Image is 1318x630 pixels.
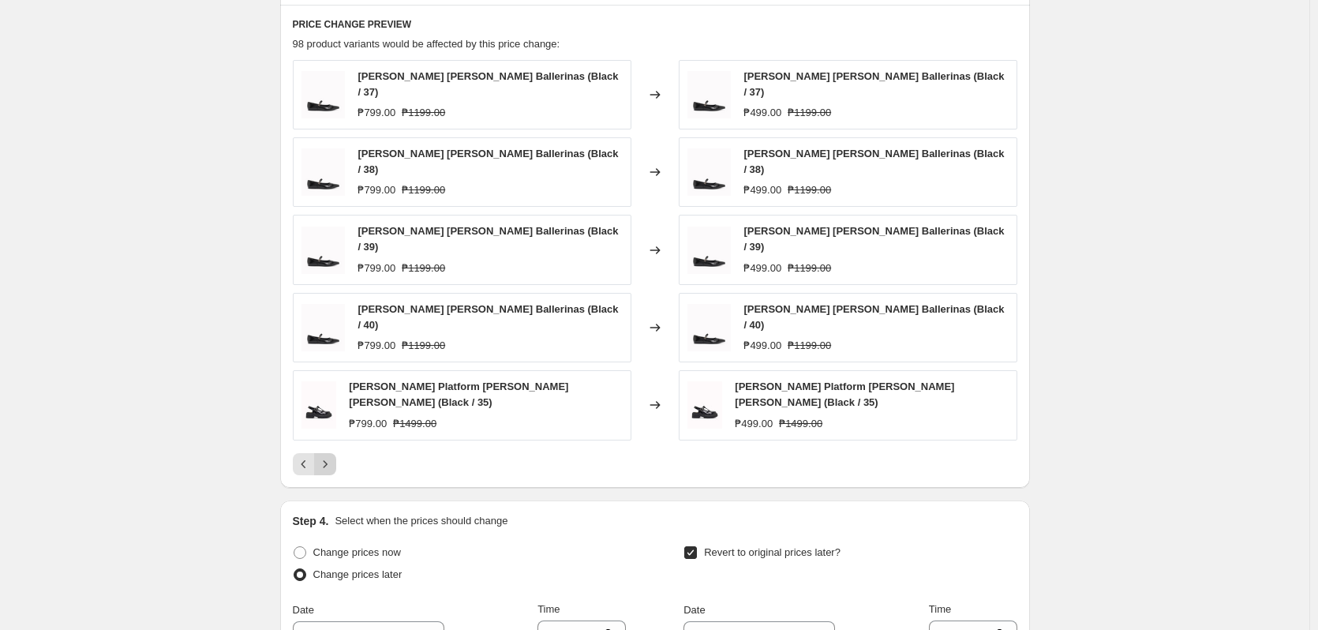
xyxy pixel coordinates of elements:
div: ₱799.00 [358,182,395,198]
span: [PERSON_NAME] [PERSON_NAME] Ballerinas (Black / 38) [358,148,618,175]
div: ₱499.00 [735,416,773,432]
strike: ₱1199.00 [402,261,445,276]
img: Moxie_Black_1_80x.png [687,227,732,274]
div: ₱799.00 [358,105,395,121]
h2: Step 4. [293,513,329,529]
span: Time [537,603,560,615]
span: [PERSON_NAME] [PERSON_NAME] Ballerinas (Black / 40) [743,303,1004,331]
strike: ₱1199.00 [788,105,831,121]
nav: Pagination [293,453,336,475]
img: Moxie_Black_1_80x.png [301,227,346,274]
img: Moxie_Black_1_80x.png [301,304,346,351]
span: Date [683,604,705,616]
img: Moxie_Black_1_80x.png [301,148,346,196]
span: Change prices now [313,546,401,558]
span: [PERSON_NAME] [PERSON_NAME] Ballerinas (Black / 38) [743,148,1004,175]
img: Posey_Black_1_80x.jpg [687,381,723,429]
span: Time [929,603,951,615]
strike: ₱1199.00 [788,261,831,276]
div: ₱799.00 [358,261,395,276]
p: Select when the prices should change [335,513,507,529]
span: Change prices later [313,568,403,580]
img: Moxie_Black_1_80x.png [687,304,732,351]
span: [PERSON_NAME] [PERSON_NAME] Ballerinas (Black / 40) [358,303,618,331]
div: ₱499.00 [743,261,781,276]
div: ₱499.00 [743,105,781,121]
span: [PERSON_NAME] Platform [PERSON_NAME] [PERSON_NAME] (Black / 35) [735,381,954,408]
img: Moxie_Black_1_80x.png [687,71,732,118]
img: Moxie_Black_1_80x.png [687,148,732,196]
strike: ₱1199.00 [402,338,445,354]
img: Moxie_Black_1_80x.png [301,71,346,118]
button: Previous [293,453,315,475]
span: [PERSON_NAME] [PERSON_NAME] Ballerinas (Black / 39) [358,225,618,253]
strike: ₱1199.00 [788,338,831,354]
div: ₱499.00 [743,338,781,354]
strike: ₱1199.00 [402,105,445,121]
button: Next [314,453,336,475]
strike: ₱1199.00 [402,182,445,198]
div: ₱499.00 [743,182,781,198]
div: ₱799.00 [349,416,387,432]
div: ₱799.00 [358,338,395,354]
span: 98 product variants would be affected by this price change: [293,38,560,50]
strike: ₱1499.00 [393,416,436,432]
span: [PERSON_NAME] [PERSON_NAME] Ballerinas (Black / 37) [743,70,1004,98]
strike: ₱1499.00 [779,416,822,432]
strike: ₱1199.00 [788,182,831,198]
span: [PERSON_NAME] [PERSON_NAME] Ballerinas (Black / 37) [358,70,618,98]
img: Posey_Black_1_80x.jpg [301,381,337,429]
span: [PERSON_NAME] Platform [PERSON_NAME] [PERSON_NAME] (Black / 35) [349,381,568,408]
span: Revert to original prices later? [704,546,841,558]
span: Date [293,604,314,616]
h6: PRICE CHANGE PREVIEW [293,18,1017,31]
span: [PERSON_NAME] [PERSON_NAME] Ballerinas (Black / 39) [743,225,1004,253]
